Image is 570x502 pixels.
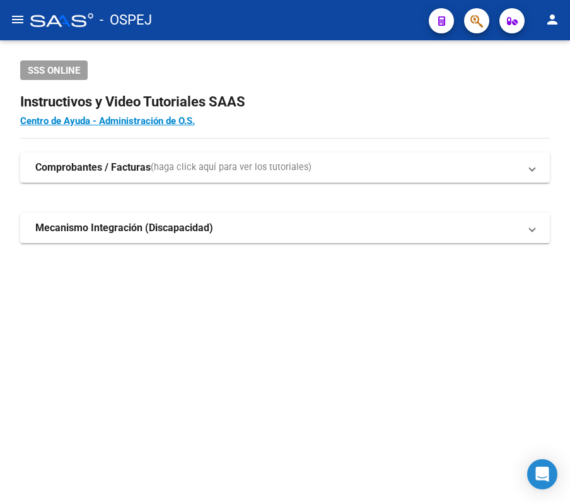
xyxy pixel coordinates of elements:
[10,12,25,27] mat-icon: menu
[20,213,550,243] mat-expansion-panel-header: Mecanismo Integración (Discapacidad)
[20,115,195,127] a: Centro de Ayuda - Administración de O.S.
[545,12,560,27] mat-icon: person
[20,60,88,80] button: SSS ONLINE
[35,221,213,235] strong: Mecanismo Integración (Discapacidad)
[151,161,311,174] span: (haga click aquí para ver los tutoriales)
[35,161,151,174] strong: Comprobantes / Facturas
[20,90,550,114] h2: Instructivos y Video Tutoriales SAAS
[100,6,152,34] span: - OSPEJ
[527,459,557,489] div: Open Intercom Messenger
[20,152,550,183] mat-expansion-panel-header: Comprobantes / Facturas(haga click aquí para ver los tutoriales)
[28,65,80,76] span: SSS ONLINE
